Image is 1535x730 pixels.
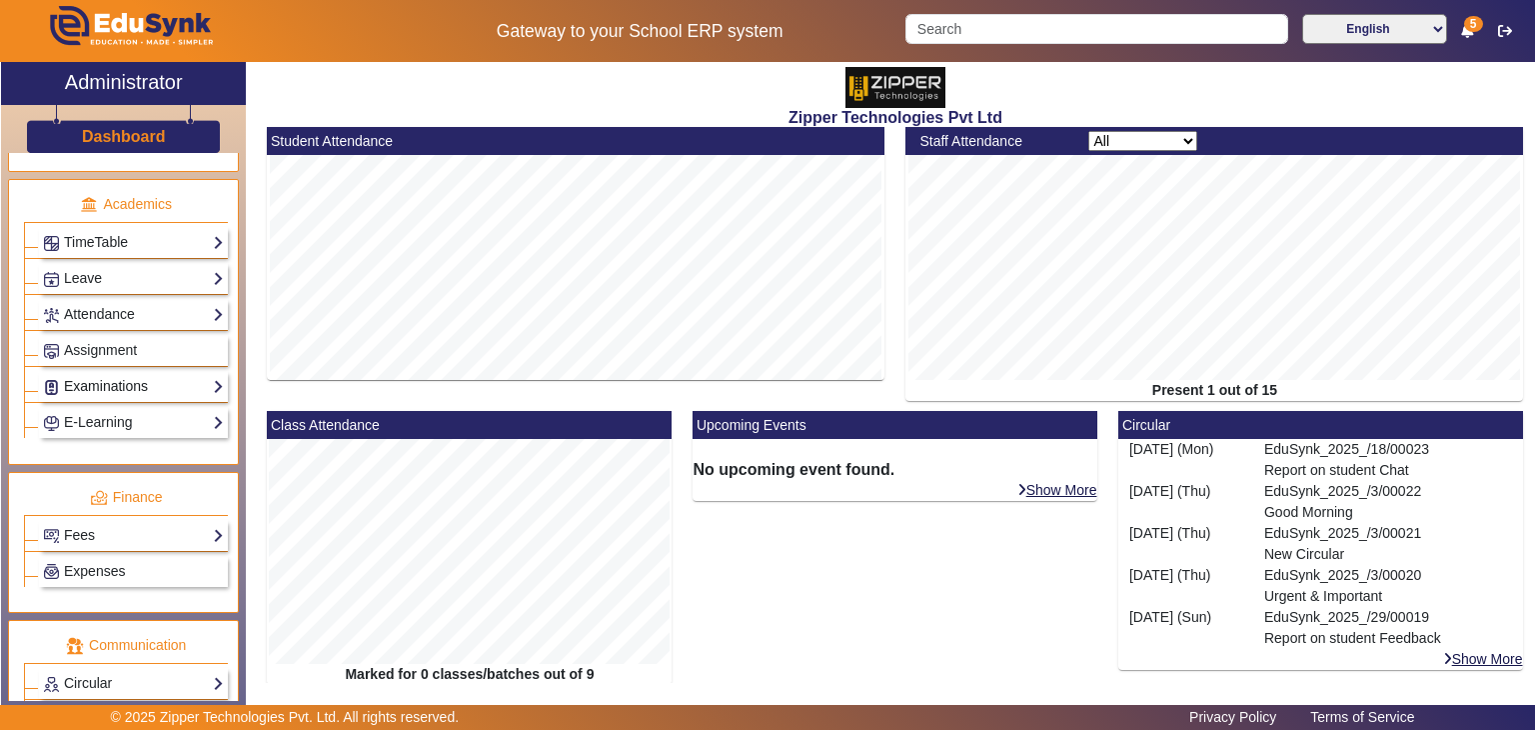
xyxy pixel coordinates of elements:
[693,411,1097,439] mat-card-header: Upcoming Events
[81,126,167,147] a: Dashboard
[1253,523,1523,565] div: EduSynk_2025_/3/00021
[1264,502,1513,523] p: Good Morning
[1118,565,1253,607] div: [DATE] (Thu)
[1264,628,1513,649] p: Report on student Feedback
[267,127,884,155] mat-card-header: Student Attendance
[267,664,672,685] div: Marked for 0 classes/batches out of 9
[1464,16,1483,32] span: 5
[66,637,84,655] img: communication.png
[24,487,228,508] p: Finance
[1264,460,1513,481] p: Report on student Chat
[1253,481,1523,523] div: EduSynk_2025_/3/00022
[1300,704,1424,730] a: Terms of Service
[64,342,137,358] span: Assignment
[90,489,108,507] img: finance.png
[111,707,460,728] p: © 2025 Zipper Technologies Pvt. Ltd. All rights reserved.
[909,131,1078,152] div: Staff Attendance
[1264,544,1513,565] p: New Circular
[267,411,672,439] mat-card-header: Class Attendance
[24,635,228,656] p: Communication
[1179,704,1286,730] a: Privacy Policy
[1016,481,1098,499] a: Show More
[1118,411,1523,439] mat-card-header: Circular
[905,14,1287,44] input: Search
[395,21,884,42] h5: Gateway to your School ERP system
[43,560,224,583] a: Expenses
[65,70,183,94] h2: Administrator
[845,67,945,108] img: 36227e3f-cbf6-4043-b8fc-b5c5f2957d0a
[1,62,246,105] a: Administrator
[1253,607,1523,649] div: EduSynk_2025_/29/00019
[82,127,166,146] h3: Dashboard
[693,460,1097,479] h6: No upcoming event found.
[1118,439,1253,481] div: [DATE] (Mon)
[43,339,224,362] a: Assignment
[1118,607,1253,649] div: [DATE] (Sun)
[1253,565,1523,607] div: EduSynk_2025_/3/00020
[257,108,1534,127] h2: Zipper Technologies Pvt Ltd
[80,196,98,214] img: academic.png
[1118,481,1253,523] div: [DATE] (Thu)
[44,564,59,579] img: Payroll.png
[1253,439,1523,481] div: EduSynk_2025_/18/00023
[64,563,125,579] span: Expenses
[44,344,59,359] img: Assignments.png
[905,380,1523,401] div: Present 1 out of 15
[1118,523,1253,565] div: [DATE] (Thu)
[24,194,228,215] p: Academics
[1442,650,1524,668] a: Show More
[1264,586,1513,607] p: Urgent & Important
